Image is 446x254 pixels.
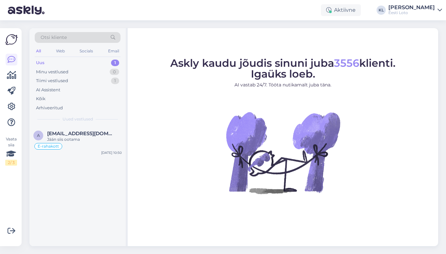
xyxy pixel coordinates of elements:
[388,10,435,15] div: Eesti Loto
[36,69,68,75] div: Minu vestlused
[47,131,115,136] span: annika.letlane.002@gmail.com
[41,34,67,41] span: Otsi kliente
[334,57,359,69] span: 3556
[78,47,94,55] div: Socials
[170,82,396,88] p: AI vastab 24/7. Tööta nutikamalt juba täna.
[36,60,45,66] div: Uus
[107,47,121,55] div: Email
[35,47,42,55] div: All
[36,87,60,93] div: AI Assistent
[170,57,396,80] span: Askly kaudu jõudis sinuni juba klienti. Igaüks loeb.
[63,116,93,122] span: Uued vestlused
[110,69,119,75] div: 0
[388,5,442,15] a: [PERSON_NAME]Eesti Loto
[55,47,66,55] div: Web
[47,136,122,142] div: Jään siis ootama
[388,5,435,10] div: [PERSON_NAME]
[5,33,18,46] img: Askly Logo
[321,4,361,16] div: Aktiivne
[38,144,59,148] span: E-rahakott
[377,6,386,15] div: KL
[111,60,119,66] div: 1
[36,78,68,84] div: Tiimi vestlused
[36,96,46,102] div: Kõik
[36,105,63,111] div: Arhiveeritud
[5,160,17,166] div: 2 / 3
[37,133,40,138] span: a
[5,136,17,166] div: Vaata siia
[101,150,122,155] div: [DATE] 10:50
[224,94,342,211] img: No Chat active
[111,78,119,84] div: 1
